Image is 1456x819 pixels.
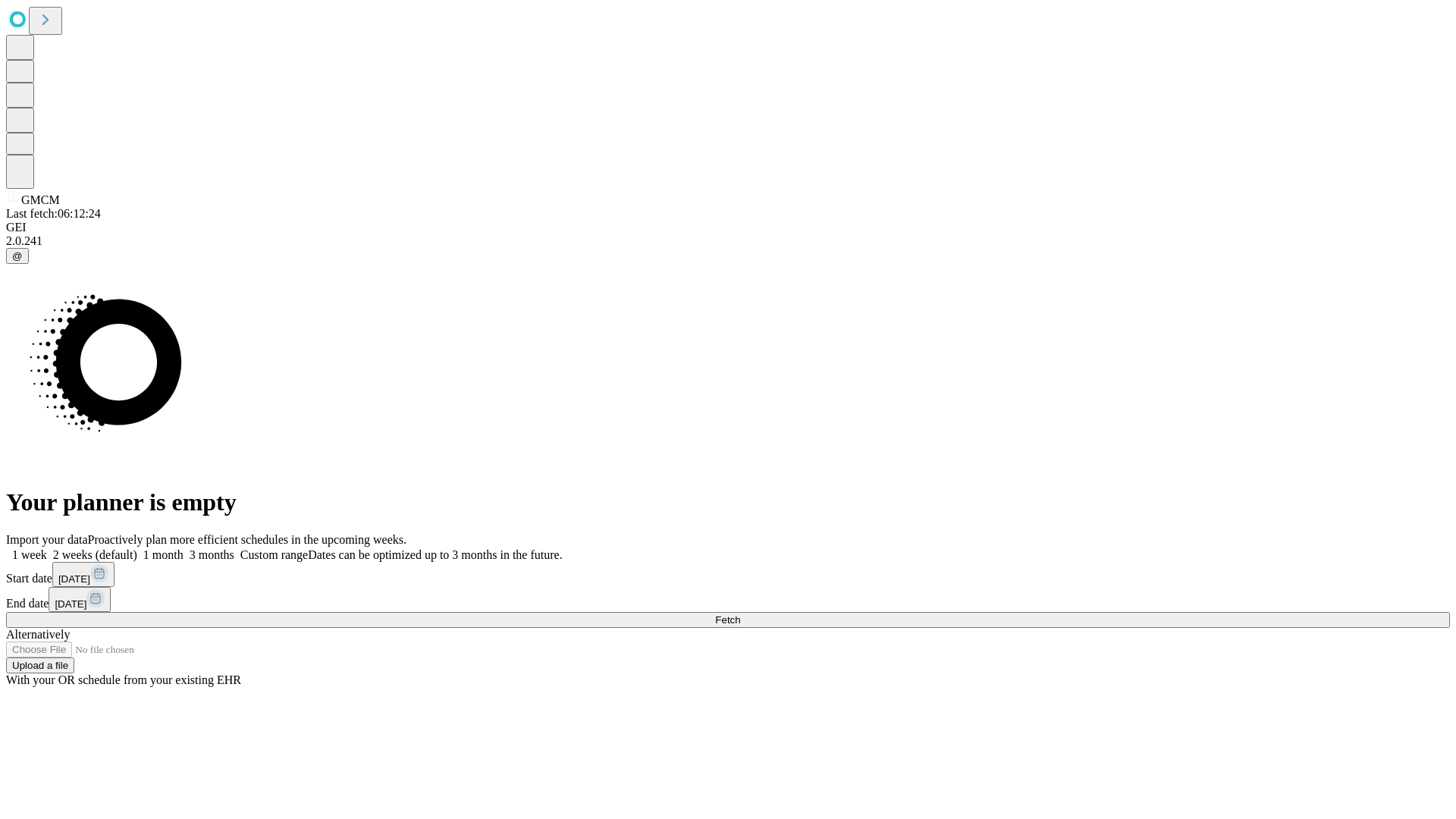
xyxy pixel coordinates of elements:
[190,548,234,561] span: 3 months
[6,673,241,686] span: With your OR schedule from your existing EHR
[49,587,111,612] button: [DATE]
[6,587,1450,612] div: End date
[21,193,60,206] span: GMCM
[6,488,1450,516] h1: Your planner is empty
[715,614,740,626] span: Fetch
[6,612,1450,628] button: Fetch
[6,657,74,673] button: Upload a file
[6,207,101,220] span: Last fetch: 06:12:24
[88,533,406,546] span: Proactively plan more efficient schedules in the upcoming weeks.
[6,221,1450,234] div: GEI
[6,248,29,264] button: @
[240,548,308,561] span: Custom range
[58,573,90,585] span: [DATE]
[6,533,88,546] span: Import your data
[12,250,23,262] span: @
[6,628,70,641] span: Alternatively
[55,598,86,610] span: [DATE]
[53,548,137,561] span: 2 weeks (default)
[308,548,562,561] span: Dates can be optimized up to 3 months in the future.
[6,562,1450,587] div: Start date
[12,548,47,561] span: 1 week
[52,562,115,587] button: [DATE]
[143,548,184,561] span: 1 month
[6,234,1450,248] div: 2.0.241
